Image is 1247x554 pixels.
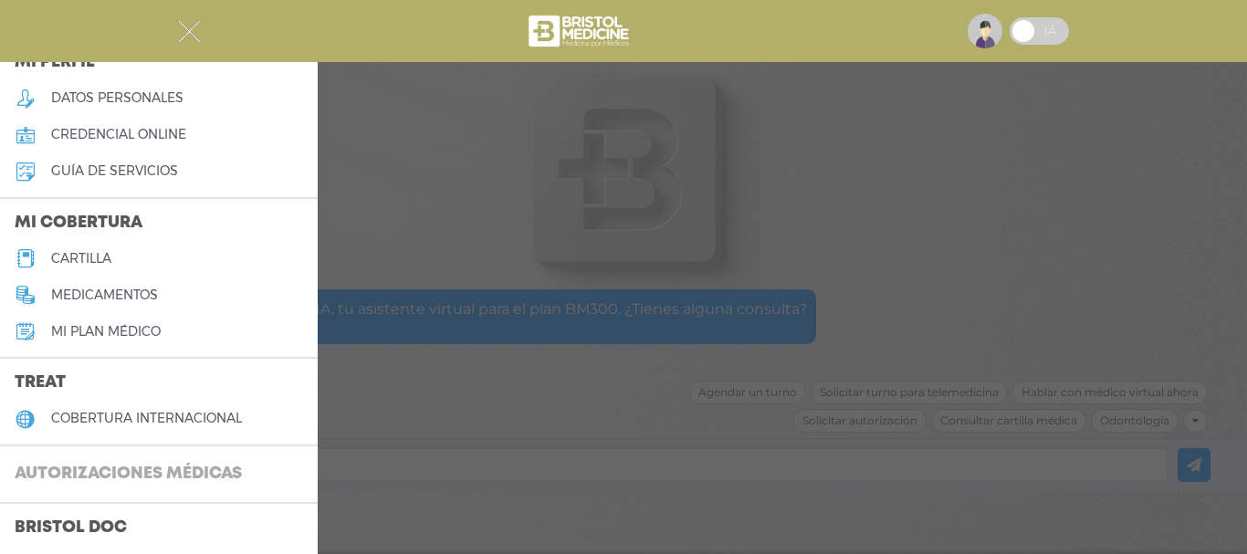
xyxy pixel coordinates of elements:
h5: cartilla [51,251,111,267]
h5: medicamentos [51,287,158,303]
h5: datos personales [51,90,183,106]
h5: cobertura internacional [51,411,242,426]
h5: credencial online [51,127,186,142]
img: bristol-medicine-blanco.png [526,9,634,53]
img: Cober_menu-close-white.svg [178,20,201,43]
h5: Mi plan médico [51,324,161,340]
h5: guía de servicios [51,163,178,179]
img: profile-placeholder.svg [968,14,1002,48]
